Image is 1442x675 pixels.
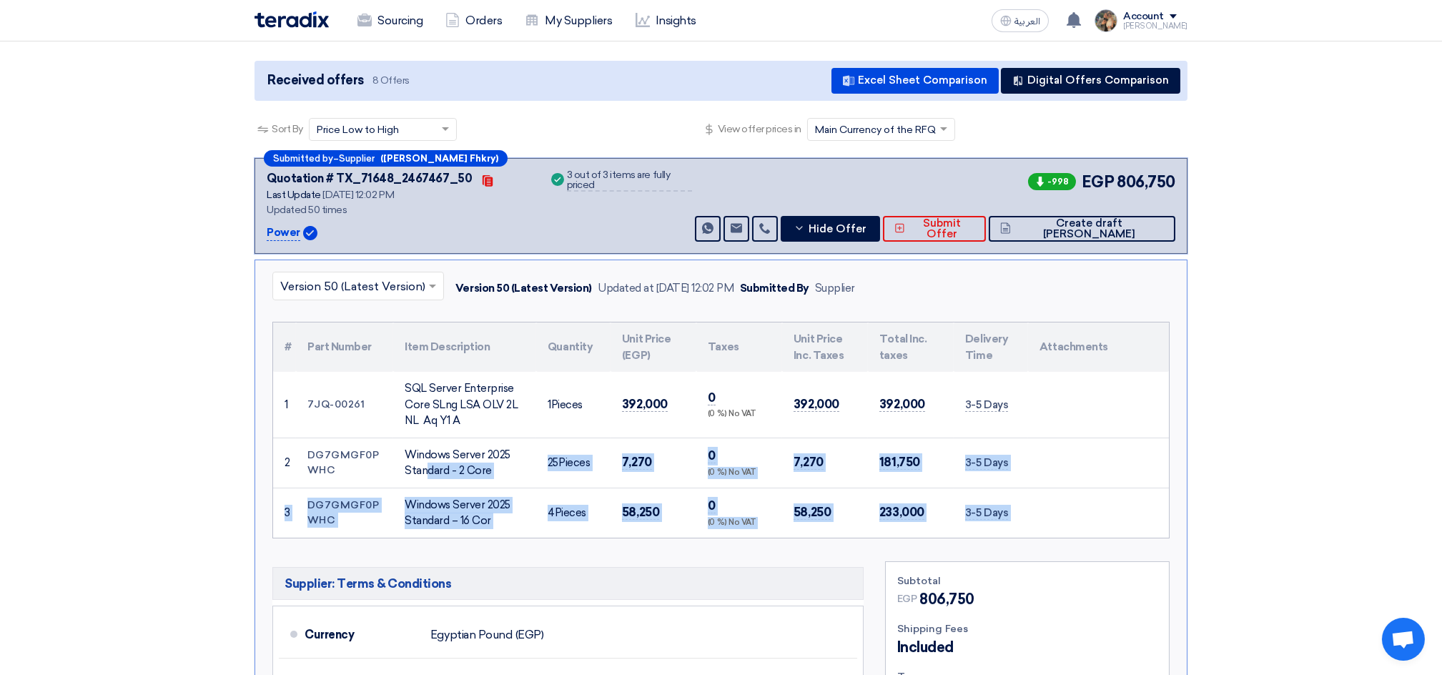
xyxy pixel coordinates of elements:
div: Updated at [DATE] 12:02 PM [598,280,734,297]
span: Sort By [272,122,303,137]
div: – [264,150,508,167]
span: 3-5 Days [965,506,1008,520]
th: Total Inc. taxes [868,322,954,372]
div: Submitted By [740,280,809,297]
b: ([PERSON_NAME] Fhkry) [380,154,498,163]
td: 1 [273,372,296,438]
th: Item Description [393,322,536,372]
div: Quotation # TX_71648_2467467_50 [267,170,472,187]
span: 58,250 [794,505,831,520]
a: Insights [624,5,708,36]
span: Included [897,636,954,658]
span: 58,250 [622,505,659,520]
td: 7JQ-00261 [296,372,393,438]
div: Windows Server 2025 Standard – 16 Cor [405,497,525,529]
span: 806,750 [1117,170,1175,194]
th: # [273,322,296,372]
div: [PERSON_NAME] [1123,22,1187,30]
button: Hide Offer [781,216,880,242]
span: View offer prices in [718,122,801,137]
p: Power [267,225,300,242]
a: Sourcing [346,5,434,36]
h5: Supplier: Terms & Conditions [272,567,864,600]
span: -998 [1028,173,1076,190]
span: 1 [548,398,551,411]
img: Verified Account [303,226,317,240]
div: Shipping Fees [897,621,1157,636]
th: Unit Price (EGP) [611,322,696,372]
span: 806,750 [919,588,974,610]
span: 233,000 [879,505,924,520]
span: 0 [708,498,716,513]
span: Hide Offer [809,224,866,235]
th: Unit Price Inc. Taxes [782,322,868,372]
span: Submitted by [273,154,333,163]
div: Egyptian Pound (EGP) [430,621,543,649]
span: 4 [548,506,555,519]
div: 3 out of 3 items are fully priced [567,170,692,192]
span: 7,270 [794,455,824,470]
span: 181,750 [879,455,920,470]
div: Open chat [1382,618,1425,661]
span: 0 [708,448,716,463]
div: Windows Server 2025 Standard - 2 Core [405,447,525,479]
div: Account [1123,11,1164,23]
span: 392,000 [794,397,839,412]
button: Excel Sheet Comparison [831,68,999,94]
span: Received offers [267,71,364,90]
span: 25 [548,456,558,469]
span: Last Update [267,189,321,201]
span: 0 [708,390,716,405]
th: Delivery Time [954,322,1028,372]
span: EGP [897,591,917,606]
td: DG7GMGF0PWHC [296,438,393,488]
th: Taxes [696,322,782,372]
div: SQL Server Enterprise Core SLng LSA OLV 2L NL Aq Y1 A [405,380,525,429]
a: Orders [434,5,513,36]
span: Price Low to High [317,122,399,137]
button: Digital Offers Comparison [1001,68,1180,94]
div: Subtotal [897,573,1157,588]
th: Attachments [1028,322,1169,372]
div: Supplier [815,280,855,297]
div: (0 %) No VAT [708,408,771,420]
td: DG7GMGF0PWHC [296,488,393,538]
td: Pieces [536,488,611,538]
td: 3 [273,488,296,538]
th: Quantity [536,322,611,372]
span: [DATE] 12:02 PM [322,189,394,201]
span: 392,000 [622,397,668,412]
span: العربية [1014,16,1040,26]
td: Pieces [536,372,611,438]
th: Part Number [296,322,393,372]
span: 8 Offers [372,74,410,87]
span: 392,000 [879,397,925,412]
span: Supplier [339,154,375,163]
span: 3-5 Days [965,456,1008,470]
img: file_1710751448746.jpg [1095,9,1117,32]
a: My Suppliers [513,5,623,36]
div: Version 50 (Latest Version) [455,280,592,297]
button: Create draft [PERSON_NAME] [989,216,1175,242]
td: 2 [273,438,296,488]
span: 7,270 [622,455,652,470]
span: Submit Offer [909,218,974,240]
span: EGP [1082,170,1115,194]
button: Submit Offer [883,216,986,242]
button: العربية [992,9,1049,32]
span: Create draft [PERSON_NAME] [1014,218,1164,240]
td: Pieces [536,438,611,488]
img: Teradix logo [255,11,329,28]
div: (0 %) No VAT [708,517,771,529]
div: Currency [305,618,419,652]
div: (0 %) No VAT [708,467,771,479]
span: 3-5 Days [965,398,1008,412]
div: Updated 50 times [267,202,531,217]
